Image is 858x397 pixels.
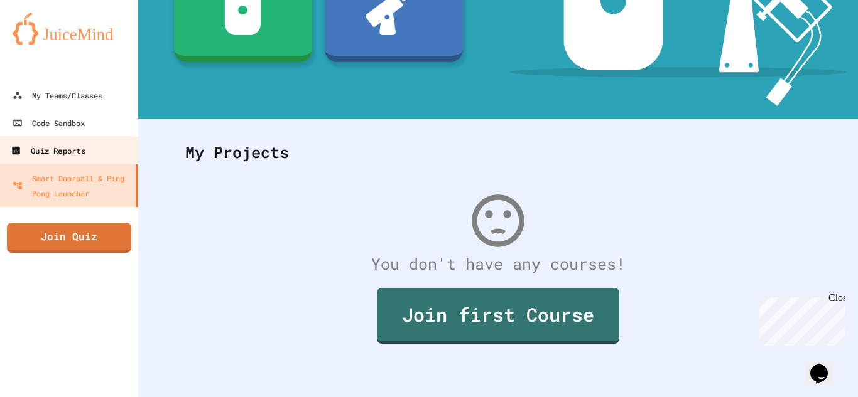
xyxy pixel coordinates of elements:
[5,5,87,80] div: Chat with us now!Close
[11,143,85,159] div: Quiz Reports
[377,288,619,344] a: Join first Course
[13,88,102,103] div: My Teams/Classes
[13,171,131,201] div: Smart Doorbell & Ping Pong Launcher
[805,347,845,384] iframe: chat widget
[173,128,823,177] div: My Projects
[7,223,131,253] a: Join Quiz
[173,252,823,276] div: You don't have any courses!
[13,13,126,45] img: logo-orange.svg
[13,115,85,130] div: Code Sandbox
[754,292,845,346] iframe: chat widget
